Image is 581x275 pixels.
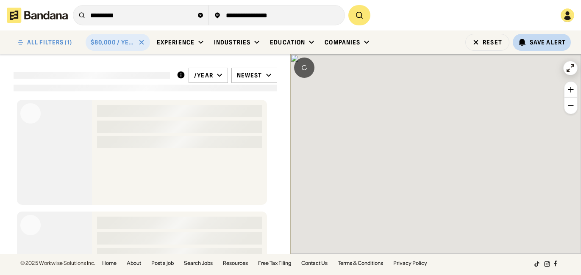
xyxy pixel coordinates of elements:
[102,261,117,266] a: Home
[184,261,213,266] a: Search Jobs
[393,261,427,266] a: Privacy Policy
[301,261,328,266] a: Contact Us
[127,261,141,266] a: About
[483,39,502,45] div: Reset
[338,261,383,266] a: Terms & Conditions
[214,38,250,46] div: Industries
[151,261,174,266] a: Post a job
[14,96,277,254] div: grid
[91,38,135,46] div: $80,000 / year
[258,261,291,266] a: Free Tax Filing
[325,38,360,46] div: Companies
[7,8,68,23] img: Bandana logotype
[237,71,262,79] div: Newest
[530,38,566,46] div: Save Alert
[270,38,305,46] div: Education
[223,261,248,266] a: Resources
[157,38,195,46] div: Experience
[20,261,95,266] div: © 2025 Workwise Solutions Inc.
[27,39,72,45] div: ALL FILTERS (1)
[194,71,213,79] div: /year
